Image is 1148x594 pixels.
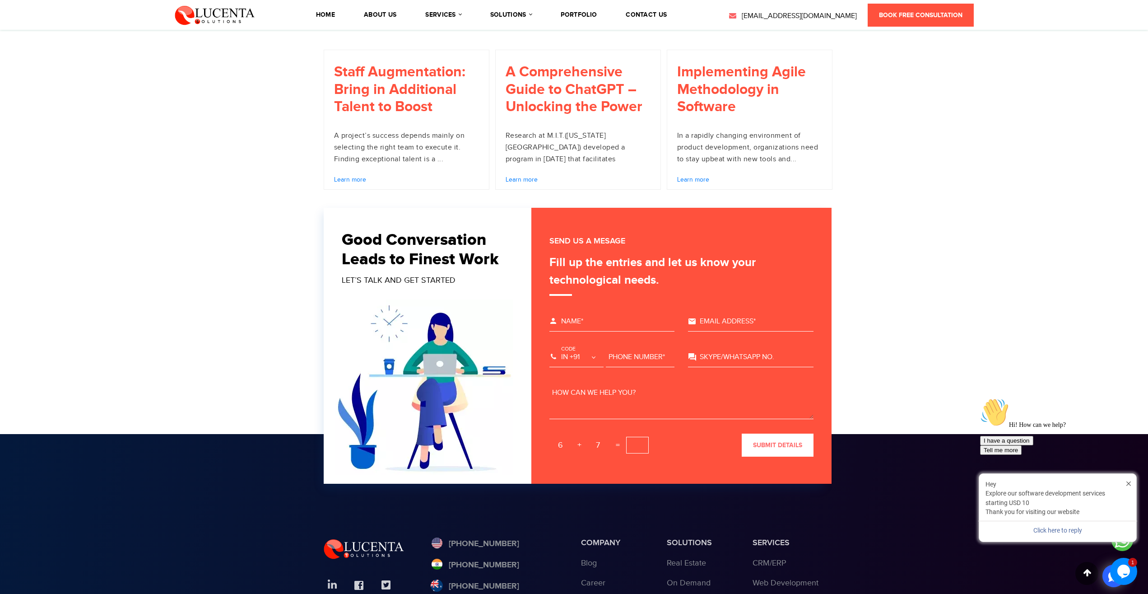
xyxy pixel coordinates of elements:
[506,176,538,183] a: Learn more
[334,130,479,166] p: A project’s success depends mainly on selecting the right team to execute it. Finding exceptional...
[342,274,507,286] div: LET’S TALK AND GET STARTED
[574,438,585,452] span: +
[4,4,33,33] img: :wave:
[868,4,974,27] a: Book Free Consultation
[4,4,166,61] div: 👋Hi! How can we help?I have a questionTell me more
[677,63,806,168] a: Implementing Agile Methodology in Software Development: A Comprehensive Guide
[549,254,813,296] div: Fill up the entries and let us know your technological needs.
[1102,565,1125,587] a: Open Proprfos Chat Panel
[431,559,519,571] a: [PHONE_NUMBER]
[976,394,1139,553] iframe: chat widget
[742,434,813,457] button: submit details
[677,130,823,166] p: In a rapidly changing environment of product development, organizations need to stay upbeat with ...
[753,558,786,568] a: CRM/ERP
[753,441,802,449] span: submit details
[4,27,89,34] span: Hi! How can we help?
[175,5,255,25] img: Lucenta Solutions
[626,12,667,18] a: contact us
[425,12,461,18] a: services
[4,42,57,51] button: I have a question
[549,235,813,247] div: SEND US A MESAGE
[667,578,711,588] a: On Demand
[364,12,396,18] a: About Us
[334,176,366,183] a: Learn more
[4,51,45,61] button: Tell me more
[879,11,962,19] span: Book Free Consultation
[342,230,507,269] h2: Good Conversation Leads to Finest Work
[431,580,519,593] a: [PHONE_NUMBER]
[506,130,651,166] p: Research at M.I.T.([US_STATE][GEOGRAPHIC_DATA]) developed a program in [DATE] that facilitates se...
[677,176,709,183] a: Learn more
[334,63,465,116] a: Staff Augmentation: Bring in Additional Talent to Boost
[581,538,653,548] h3: Company
[581,578,605,588] a: Career
[753,538,825,548] h3: services
[431,538,519,550] a: [PHONE_NUMBER]
[324,538,404,559] img: Lucenta Solutions
[728,11,857,22] a: [EMAIL_ADDRESS][DOMAIN_NAME]
[1110,558,1139,585] iframe: chat widget
[316,12,335,18] a: Home
[753,578,818,588] a: Web Development
[611,438,624,452] span: =
[667,538,739,548] h3: Solutions
[490,12,532,18] a: solutions
[561,12,597,18] a: portfolio
[581,558,597,568] a: Blog
[667,558,706,568] a: Real Estate
[506,63,642,168] a: A Comprehensive Guide to ChatGPT – Unlocking the Power of AI-Powered Conversational Writing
